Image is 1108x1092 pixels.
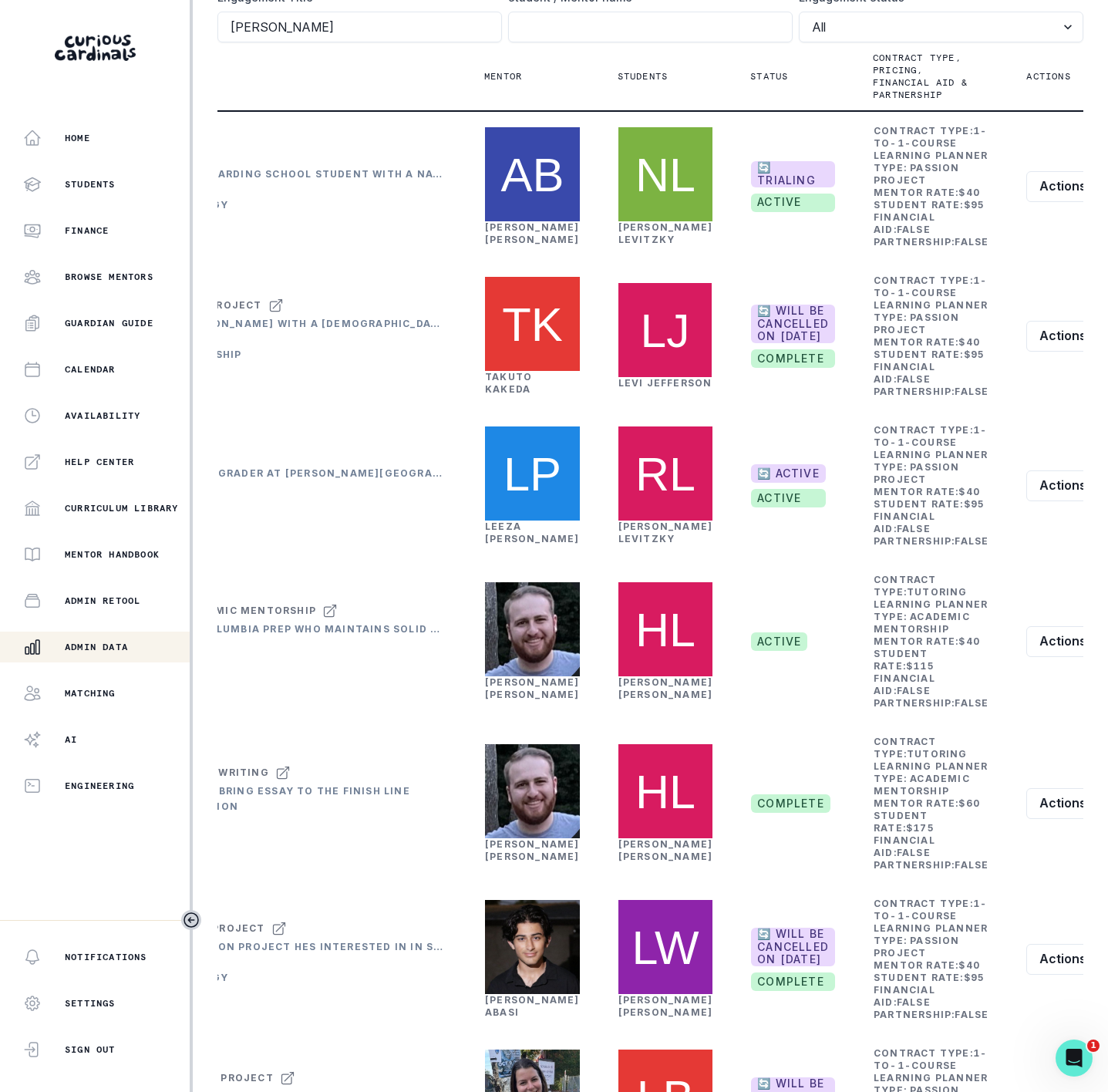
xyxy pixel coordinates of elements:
b: false [897,523,931,534]
td: Contract Type: Learning Planner Type: Mentor Rate: Student Rate: Financial Aid: Partnership: [873,124,989,249]
span: active [751,489,826,507]
p: Actions [1026,70,1070,83]
span: 🔄 ACTIVE [751,464,826,483]
b: $ 40 [958,635,980,647]
span: 🔄 TRIALING [751,161,835,187]
b: Passion Project [874,312,960,335]
b: 1-to-1-course [874,424,987,448]
b: tutoring [907,748,968,760]
p: Settings [65,997,116,1009]
p: Browse Mentors [65,271,153,283]
b: $ 95 [964,349,985,360]
b: false [955,859,988,871]
td: Contract Type: Learning Planner Type: Mentor Rate: Student Rate: Financial Aid: Partnership: [873,274,989,399]
a: [PERSON_NAME] [PERSON_NAME] [485,838,580,862]
a: [PERSON_NAME] Levitzky [618,521,713,544]
p: Status [750,70,788,83]
b: Passion Project [874,162,960,186]
p: Finance [65,224,109,237]
b: Academic Mentorship [874,773,970,797]
b: false [897,685,931,696]
b: $ 40 [958,486,980,497]
iframe: Intercom live chat [1056,1040,1093,1077]
p: Sign Out [65,1043,116,1056]
b: $ 40 [958,336,980,348]
td: Contract Type: Learning Planner Type: Mentor Rate: Student Rate: Financial Aid: Partnership: [873,423,989,548]
b: false [897,224,931,235]
span: active [751,194,835,212]
td: Contract Type: Learning Planner Type: Mentor Rate: Student Rate: Financial Aid: Partnership: [873,573,989,710]
a: [PERSON_NAME] Abasi [485,994,580,1018]
a: Takuto Kakeda [485,371,532,395]
b: false [955,386,988,397]
b: false [897,373,931,385]
p: Students [65,178,116,190]
b: $ 40 [958,959,980,971]
p: Contract type, pricing, financial aid & partnership [873,52,971,101]
span: complete [751,972,835,991]
a: [PERSON_NAME] [PERSON_NAME] [618,838,713,862]
p: Availability [65,410,140,422]
span: complete [751,349,835,368]
b: tutoring [907,586,968,598]
b: 1-to-1-course [874,1047,987,1071]
b: $ 60 [958,797,980,809]
b: 1-to-1-course [874,275,987,298]
b: Academic Mentorship [874,611,970,635]
p: Students [618,70,669,83]
b: false [955,1009,988,1020]
p: Mentor Handbook [65,548,160,561]
span: 🔄 Will be cancelled on [DATE] [751,305,835,343]
b: false [897,996,931,1008]
b: Passion Project [874,461,960,485]
b: false [955,236,988,248]
img: Curious Cardinals Logo [55,35,136,61]
p: Matching [65,687,116,699]
b: false [955,697,988,709]
a: [PERSON_NAME] [PERSON_NAME] [618,994,713,1018]
p: Help Center [65,456,134,468]
b: $ 95 [964,498,985,510]
td: Contract Type: Learning Planner Type: Mentor Rate: Student Rate: Financial Aid: Partnership: [873,735,989,872]
a: [PERSON_NAME] [PERSON_NAME] [485,676,580,700]
p: Mentor [484,70,522,83]
b: Passion Project [874,935,960,959]
b: false [897,847,931,858]
span: 🔄 Will be cancelled on [DATE] [751,928,835,966]
b: $ 95 [964,199,985,211]
p: Home [65,132,90,144]
p: AI [65,733,77,746]
span: active [751,632,807,651]
button: Toggle sidebar [181,910,201,930]
a: Levi Jefferson [618,377,712,389]
span: 1 [1087,1040,1100,1052]
p: Admin Retool [65,595,140,607]
a: Leeza [PERSON_NAME] [485,521,580,544]
p: Engineering [65,780,134,792]
b: $ 40 [958,187,980,198]
p: Admin Data [65,641,128,653]
a: [PERSON_NAME] [PERSON_NAME] [618,676,713,700]
b: $ 95 [964,972,985,983]
b: $ 175 [906,822,935,834]
p: Curriculum Library [65,502,179,514]
p: Calendar [65,363,116,376]
a: [PERSON_NAME] [PERSON_NAME] [485,221,580,245]
b: $ 115 [906,660,935,672]
p: Notifications [65,951,147,963]
td: Contract Type: Learning Planner Type: Mentor Rate: Student Rate: Financial Aid: Partnership: [873,897,989,1022]
b: false [955,535,988,547]
a: [PERSON_NAME] Levitzky [618,221,713,245]
b: 1-to-1-course [874,898,987,922]
span: complete [751,794,830,813]
b: 1-to-1-course [874,125,987,149]
p: Guardian Guide [65,317,153,329]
